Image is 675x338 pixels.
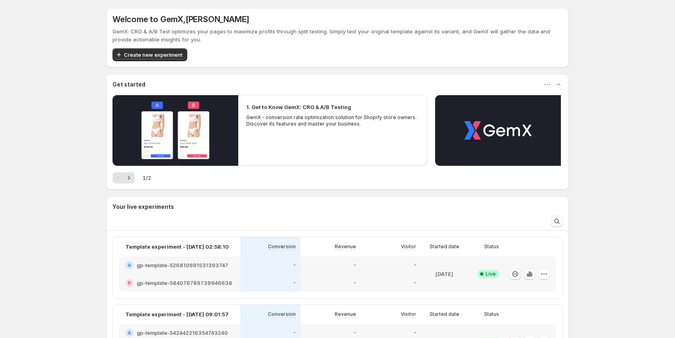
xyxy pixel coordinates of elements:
[137,261,228,269] h2: gp-template-526810991531393747
[112,203,174,211] h3: Your live experiments
[128,330,131,335] h2: A
[246,114,419,127] p: GemX - conversion rate optimization solution for Shopify store owners. Discover its features and ...
[128,263,131,268] h2: A
[268,243,296,250] p: Conversion
[125,310,229,318] p: Template experiment - [DATE] 09:01:57
[435,95,561,166] button: Play video
[335,311,356,317] p: Revenue
[414,262,416,268] p: -
[124,51,182,59] span: Create new experiment
[143,174,151,182] span: 1 / 2
[112,48,187,61] button: Create new experiment
[293,280,296,286] p: -
[486,271,496,277] span: Live
[123,172,135,183] button: Next
[112,14,249,24] h5: Welcome to GemX
[128,280,131,285] h2: B
[137,329,228,337] h2: gp-template-542442216354743240
[112,80,145,89] h3: Get started
[354,330,356,336] p: -
[125,243,229,251] p: Template experiment - [DATE] 02:58:10
[293,330,296,336] p: -
[246,103,351,111] h2: 1. Get to Know GemX: CRO & A/B Testing
[354,280,356,286] p: -
[183,14,249,24] span: , [PERSON_NAME]
[112,27,562,43] p: GemX: CRO & A/B Test optimizes your pages to maximize profits through split testing. Simply test ...
[354,262,356,268] p: -
[137,279,232,287] h2: gp-template-584076789739946638
[484,311,499,317] p: Status
[335,243,356,250] p: Revenue
[293,262,296,268] p: -
[268,311,296,317] p: Conversion
[112,172,135,183] nav: Pagination
[430,243,459,250] p: Started date
[484,243,499,250] p: Status
[401,311,416,317] p: Visitor
[551,216,562,227] button: Search and filter results
[414,280,416,286] p: -
[430,311,459,317] p: Started date
[414,330,416,336] p: -
[436,270,453,278] p: [DATE]
[112,95,238,166] button: Play video
[401,243,416,250] p: Visitor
